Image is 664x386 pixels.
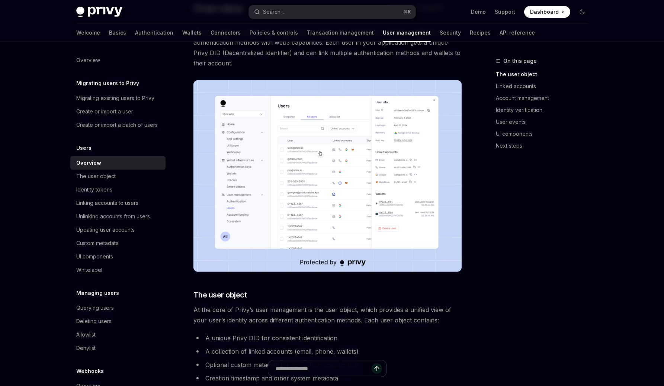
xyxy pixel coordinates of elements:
div: Denylist [76,344,96,353]
a: Wallets [182,24,202,42]
div: Updating user accounts [76,225,135,234]
a: Dashboard [524,6,570,18]
img: dark logo [76,7,122,17]
a: Transaction management [307,24,374,42]
a: Allowlist [70,328,166,341]
a: Linked accounts [496,80,594,92]
li: A unique Privy DID for consistent identification [193,333,462,343]
span: Dashboard [530,8,559,16]
a: User management [383,24,431,42]
a: Overview [70,156,166,170]
a: Unlinking accounts from users [70,210,166,223]
a: Overview [70,54,166,67]
div: Linking accounts to users [76,199,138,208]
button: Search...⌘K [249,5,416,19]
a: Create or import a batch of users [70,118,166,132]
a: UI components [496,128,594,140]
div: Querying users [76,303,114,312]
a: Basics [109,24,126,42]
div: The user object [76,172,116,181]
a: Deleting users [70,315,166,328]
a: Next steps [496,140,594,152]
div: Deleting users [76,317,112,326]
div: Search... [263,7,284,16]
h5: Migrating users to Privy [76,79,139,88]
span: At the core of Privy’s user management is the user object, which provides a unified view of your ... [193,305,462,325]
a: Querying users [70,301,166,315]
button: Send message [372,363,382,374]
div: Migrating existing users to Privy [76,94,154,103]
a: Recipes [470,24,491,42]
h5: Users [76,144,92,152]
h5: Webhooks [76,367,104,376]
a: Denylist [70,341,166,355]
div: Create or import a batch of users [76,120,158,129]
span: The user object [193,290,247,300]
div: Custom metadata [76,239,119,248]
div: Allowlist [76,330,96,339]
span: ⌘ K [403,9,411,15]
a: User events [496,116,594,128]
a: Connectors [211,24,241,42]
a: Identity tokens [70,183,166,196]
div: Overview [76,56,100,65]
a: The user object [70,170,166,183]
span: Privy provides a unified user management system that seamlessly combines traditional authenticati... [193,27,462,68]
div: Identity tokens [76,185,112,194]
a: Migrating existing users to Privy [70,91,166,105]
a: Account management [496,92,594,104]
a: Updating user accounts [70,223,166,237]
div: UI components [76,252,113,261]
a: API reference [500,24,535,42]
h5: Managing users [76,289,119,297]
a: Create or import a user [70,105,166,118]
a: Demo [471,8,486,16]
a: UI components [70,250,166,263]
div: Overview [76,158,101,167]
input: Ask a question... [276,360,372,377]
a: Linking accounts to users [70,196,166,210]
a: Security [440,24,461,42]
a: Custom metadata [70,237,166,250]
a: Authentication [135,24,173,42]
div: Whitelabel [76,266,102,274]
div: Create or import a user [76,107,133,116]
a: Support [495,8,515,16]
button: Toggle dark mode [576,6,588,18]
a: Welcome [76,24,100,42]
div: Unlinking accounts from users [76,212,150,221]
a: Identity verification [496,104,594,116]
img: images/Users2.png [193,80,462,272]
a: Whitelabel [70,263,166,277]
span: On this page [503,57,537,65]
a: Policies & controls [250,24,298,42]
li: A collection of linked accounts (email, phone, wallets) [193,346,462,357]
a: The user object [496,68,594,80]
